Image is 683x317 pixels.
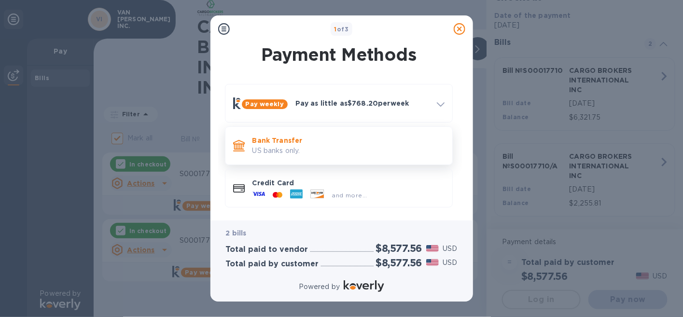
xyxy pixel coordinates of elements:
[443,258,457,268] p: USD
[252,178,445,188] p: Credit Card
[443,244,457,254] p: USD
[246,100,284,108] b: Pay weekly
[226,229,247,237] b: 2 bills
[299,282,340,292] p: Powered by
[252,136,445,145] p: Bank Transfer
[332,192,367,199] span: and more...
[223,44,455,65] h1: Payment Methods
[426,245,439,252] img: USD
[335,26,349,33] b: of 3
[376,257,422,269] h2: $8,577.56
[335,26,337,33] span: 1
[344,280,384,292] img: Logo
[295,98,429,108] p: Pay as little as $768.20 per week
[226,245,308,254] h3: Total paid to vendor
[376,242,422,254] h2: $8,577.56
[426,259,439,266] img: USD
[226,260,319,269] h3: Total paid by customer
[252,146,445,156] p: US banks only.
